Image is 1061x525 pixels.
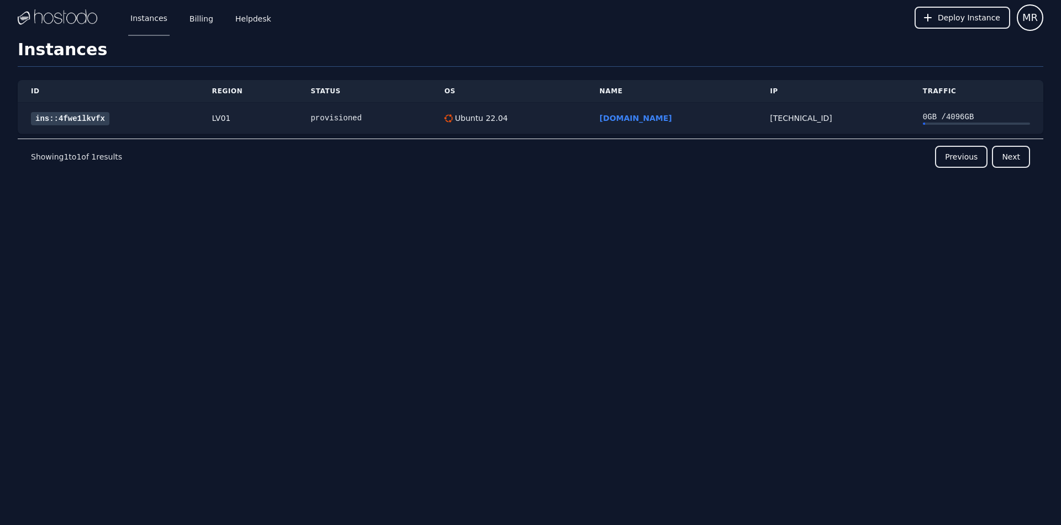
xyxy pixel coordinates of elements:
[757,80,910,103] th: IP
[199,80,298,103] th: Region
[431,80,586,103] th: OS
[938,12,1000,23] span: Deploy Instance
[770,113,896,124] div: [TECHNICAL_ID]
[311,113,418,124] div: provisioned
[923,112,1030,123] div: 0 GB / 4096 GB
[212,113,285,124] div: LV01
[18,80,199,103] th: ID
[992,146,1030,168] button: Next
[586,80,757,103] th: Name
[18,139,1043,174] nav: Pagination
[910,80,1043,103] th: Traffic
[76,152,81,161] span: 1
[453,113,508,124] div: Ubuntu 22.04
[1022,10,1038,25] span: MR
[18,40,1043,67] h1: Instances
[1017,4,1043,31] button: User menu
[935,146,988,168] button: Previous
[31,112,109,125] a: ins::4fwe1lkvfx
[915,7,1010,29] button: Deploy Instance
[91,152,96,161] span: 1
[18,9,97,26] img: Logo
[31,151,122,162] p: Showing to of results
[600,114,672,123] a: [DOMAIN_NAME]
[297,80,431,103] th: Status
[64,152,69,161] span: 1
[444,114,453,123] img: Ubuntu 22.04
